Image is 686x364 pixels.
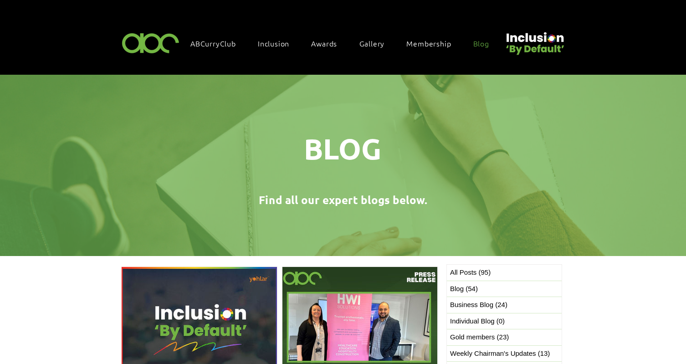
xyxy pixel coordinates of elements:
[402,34,465,53] a: Membership
[447,281,562,297] a: Blog
[469,34,503,53] a: Blog
[479,268,491,276] span: (95)
[466,285,478,292] span: (54)
[258,38,289,48] span: Inclusion
[307,34,351,53] div: Awards
[450,284,478,294] span: Blog
[447,329,562,345] a: Gold members
[447,265,562,281] a: All Posts
[450,349,550,359] span: Weekly Chairman's Updates
[190,38,236,48] span: ABCurryClub
[450,332,509,343] span: Gold members
[450,300,507,310] span: Business Blog
[304,130,381,166] span: BLOG
[186,34,503,53] nav: Site
[497,317,505,325] span: (0)
[311,38,337,48] span: Awards
[450,267,491,278] span: All Posts
[406,38,451,48] span: Membership
[447,346,562,362] a: Weekly Chairman's Updates
[259,193,427,207] span: Find all our expert blogs below.
[538,349,550,357] span: (13)
[253,34,303,53] div: Inclusion
[450,316,505,327] span: Individual Blog
[186,34,250,53] a: ABCurryClub
[503,25,566,56] img: Untitled design (22).png
[355,34,399,53] a: Gallery
[495,301,507,308] span: (24)
[119,29,182,56] img: ABC-Logo-Blank-Background-01-01-2.png
[359,38,385,48] span: Gallery
[473,38,489,48] span: Blog
[497,333,509,341] span: (23)
[447,297,562,313] a: Business Blog
[447,313,562,329] a: Individual Blog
